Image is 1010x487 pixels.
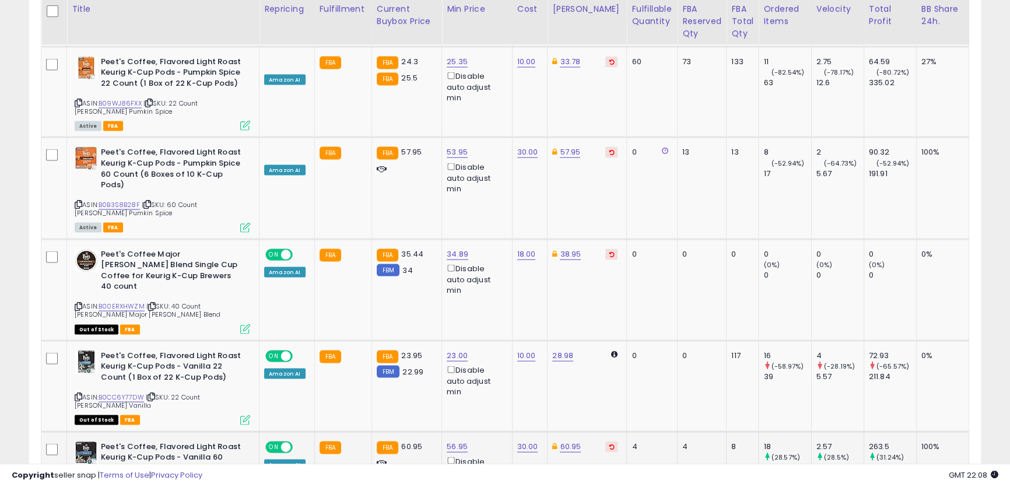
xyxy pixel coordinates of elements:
a: 60.95 [560,441,581,453]
div: 60 [632,57,668,67]
div: 13 [682,147,717,157]
a: 57.95 [560,146,580,158]
span: ON [266,250,281,260]
a: 33.78 [560,56,580,68]
a: 34.89 [447,248,468,260]
img: 41OzGCoScTL._SL40_.jpg [75,249,98,272]
div: 0% [921,249,960,260]
b: Peet's Coffee, Flavored Light Roast Keurig K-Cup Pods - Pumpkin Spice 60 Count (6 Boxes of 10 K-C... [101,147,243,193]
div: 263.5 [869,442,916,452]
div: 0% [921,351,960,361]
div: Amazon AI [264,369,305,379]
span: FBA [103,121,123,131]
a: B00ERXHWZM [99,302,145,311]
a: 18.00 [517,248,536,260]
div: Fulfillable Quantity [632,3,672,28]
small: (-82.54%) [771,68,804,77]
div: 12.6 [816,78,864,88]
small: FBA [377,351,398,363]
img: 51mHgDUqFEL._SL40_.jpg [75,442,98,465]
div: 4 [816,351,864,361]
span: 35.44 [401,248,423,260]
div: 8 [731,442,749,452]
a: 38.95 [560,248,581,260]
a: 30.00 [517,146,538,158]
div: 0 [682,351,717,361]
div: ASIN: [75,57,250,130]
div: 2.75 [816,57,864,67]
div: 100% [921,442,960,452]
span: 60.95 [401,441,422,452]
small: (-52.94%) [771,159,804,168]
div: 27% [921,57,960,67]
small: (31.24%) [876,453,904,462]
small: FBA [377,57,398,69]
div: 39 [763,372,811,382]
a: Terms of Use [100,470,149,481]
div: Ordered Items [763,3,806,28]
div: Current Buybox Price [377,3,437,28]
a: 10.00 [517,56,536,68]
small: FBA [377,73,398,86]
div: ASIN: [75,147,250,231]
div: BB Share 24h. [921,3,964,28]
div: Velocity [816,3,859,16]
a: B0B3S8B28F [99,200,140,210]
small: FBM [377,264,399,276]
small: FBA [377,442,398,454]
div: 5.57 [816,372,864,382]
span: 2025-09-15 22:08 GMT [949,470,998,481]
span: ON [266,442,281,452]
img: 51pnM5+V5cL._SL40_.jpg [75,351,98,374]
small: (-65.57%) [876,362,909,371]
div: Amazon AI [264,165,305,176]
div: 0 [869,249,916,260]
small: (-64.73%) [824,159,857,168]
div: 18 [763,442,811,452]
a: B0CC6Y77DW [99,393,144,402]
div: Repricing [264,3,309,16]
div: 4 [632,442,668,452]
a: Privacy Policy [151,470,202,481]
div: Total Profit [869,3,911,28]
small: (28.5%) [824,453,849,462]
div: 16 [763,351,811,361]
div: 191.91 [869,169,916,179]
small: (0%) [763,260,780,269]
div: 5.67 [816,169,864,179]
div: Min Price [447,3,507,16]
a: 53.95 [447,146,468,158]
small: (0%) [869,260,885,269]
span: | SKU: 40 Count [PERSON_NAME] Major [PERSON_NAME] Blend [75,302,221,319]
div: 8 [763,147,811,157]
div: 0 [632,249,668,260]
span: ON [266,351,281,361]
div: 17 [763,169,811,179]
span: FBA [120,325,140,335]
div: [PERSON_NAME] [552,3,622,16]
small: (0%) [816,260,833,269]
div: 0 [816,270,864,281]
div: 4 [682,442,717,452]
span: FBA [120,415,140,425]
span: 24.3 [401,56,418,67]
img: 51pKYjCH10L._SL40_.jpg [75,147,98,170]
span: 34 [402,265,412,276]
a: B09WJ86FXX [99,99,142,108]
b: Peet's Coffee, Flavored Light Roast Keurig K-Cup Pods - Vanilla 60 Count (6 Boxes of 10 K-Cup Pods) [101,442,243,477]
small: (-52.94%) [876,159,909,168]
div: seller snap | | [12,470,202,481]
span: OFF [291,250,310,260]
div: 0 [731,249,749,260]
div: 64.59 [869,57,916,67]
div: 0 [632,351,668,361]
span: | SKU: 60 Count [PERSON_NAME] Pumkin Spice [75,200,197,218]
span: 25.5 [401,72,418,83]
small: (28.57%) [771,453,800,462]
div: Disable auto adjust min [447,262,503,296]
b: Peet's Coffee, Flavored Light Roast Keurig K-Cup Pods - Pumpkin Spice 22 Count (1 Box of 22 K-Cup... [101,57,243,92]
span: FBA [103,223,123,233]
small: FBM [377,366,399,378]
div: 117 [731,351,749,361]
div: 72.93 [869,351,916,361]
